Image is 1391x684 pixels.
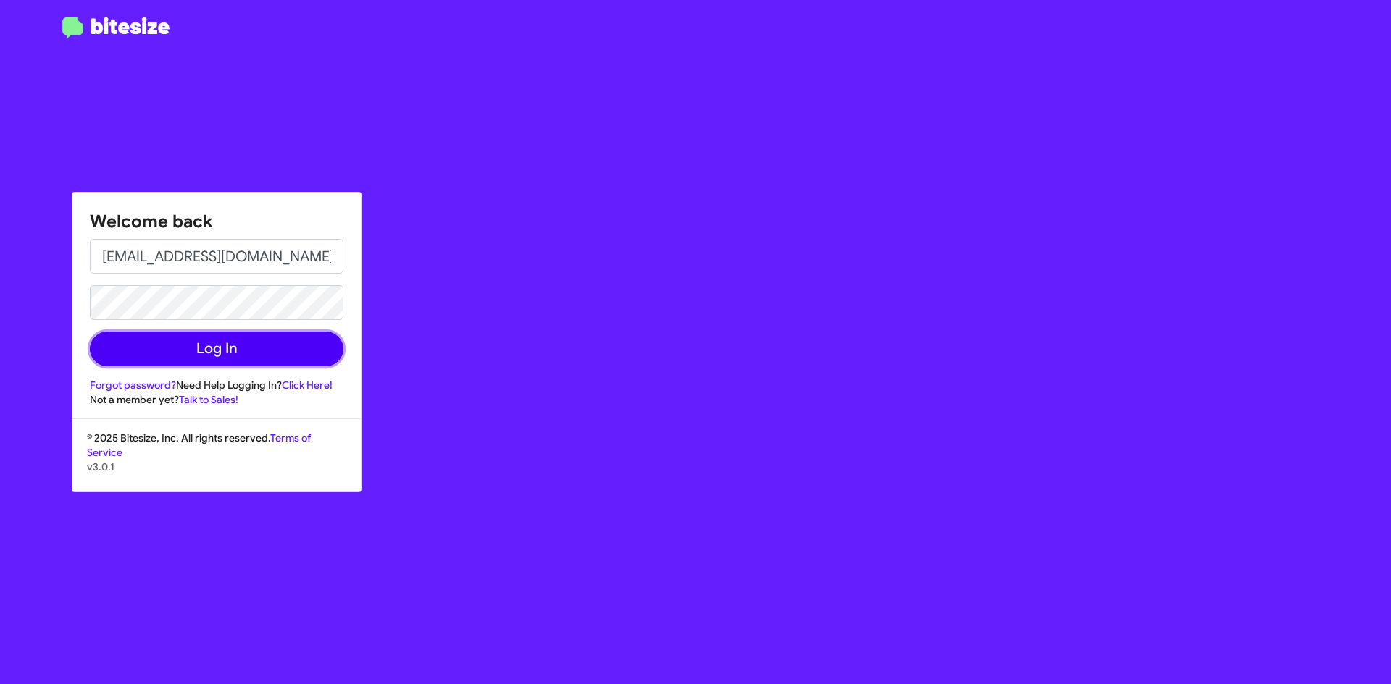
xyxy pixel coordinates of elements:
[87,460,346,474] p: v3.0.1
[90,210,343,233] h1: Welcome back
[90,378,343,392] div: Need Help Logging In?
[90,332,343,366] button: Log In
[90,392,343,407] div: Not a member yet?
[282,379,333,392] a: Click Here!
[72,431,361,491] div: © 2025 Bitesize, Inc. All rights reserved.
[179,393,238,406] a: Talk to Sales!
[90,239,343,274] input: Email address
[90,379,176,392] a: Forgot password?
